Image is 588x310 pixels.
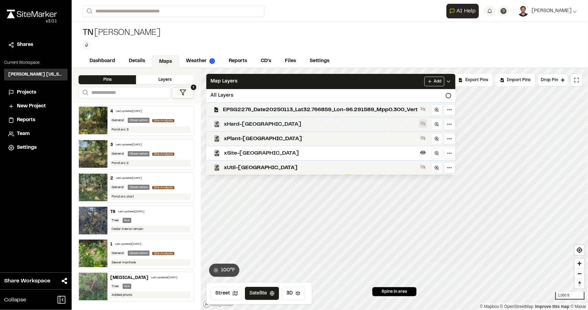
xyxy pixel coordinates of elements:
[570,304,586,309] a: Maxar
[191,85,196,90] span: 1
[79,87,91,98] button: Search
[221,267,235,274] span: 100 ° F
[152,55,179,68] a: Maps
[303,55,336,68] a: Settings
[136,75,194,84] div: Layers
[575,245,585,255] button: Find my location
[203,300,233,308] a: Mapbox logo
[110,118,125,123] div: General
[4,277,50,285] span: Share Workspace
[110,175,113,182] div: 2
[116,143,142,147] div: Last updated [DATE]
[454,74,493,86] div: No pins available to export
[8,144,63,152] a: Settings
[8,89,63,96] a: Projects
[116,176,142,181] div: Last updated [DATE]
[575,269,585,279] button: Zoom out
[206,89,455,102] div: All Layers
[8,103,63,110] a: New Project
[4,60,68,66] p: Current Workspace
[8,116,63,124] a: Reports
[541,77,558,83] span: Drop Pin
[79,273,107,300] img: file
[254,55,278,68] a: CD's
[110,126,191,133] div: Pond arc 3
[17,89,36,96] span: Projects
[538,74,568,86] button: Drop Pin
[152,252,174,255] span: Site Analysis
[575,279,585,289] span: Reset bearing to north
[110,209,115,215] div: T8
[17,41,33,49] span: Shares
[465,77,488,83] span: Export Pins
[110,218,120,223] div: Tree
[79,140,107,168] img: file
[224,135,417,143] span: xPlant-[GEOGRAPHIC_DATA]
[214,165,220,171] img: kmz_black_icon64.png
[4,296,26,304] span: Collapse
[110,108,113,115] div: 4
[214,150,220,156] img: kmz_black_icon64.png
[431,104,442,115] a: Zoom to layer
[110,284,120,289] div: Tree
[128,185,149,190] div: Observation
[7,18,57,25] div: Oh geez...please don't...
[110,160,191,166] div: Pond arc 2
[419,134,427,142] button: Show layer
[419,119,427,128] button: Show layer
[419,148,427,157] button: Hide layer
[152,153,174,156] span: Site Analysis
[382,289,407,295] span: 6 pins in area
[123,218,131,223] div: N/A
[128,251,149,256] div: Observation
[83,28,160,39] div: [PERSON_NAME]
[495,74,535,86] div: Import Pins into your project
[118,210,144,214] div: Last updated [DATE]
[446,4,482,18] div: Open AI Assistant
[210,78,237,85] span: Map Layers
[209,58,215,64] img: precipai.png
[500,304,534,309] a: OpenStreetMap
[110,226,191,232] div: Cedar tree to remain
[575,279,585,289] button: Reset bearing to north
[123,284,131,289] div: N/A
[434,78,441,85] span: Add
[110,251,125,256] div: General
[17,103,46,110] span: New Project
[214,121,220,127] img: kmz_black_icon64.png
[110,241,112,248] div: 1
[555,292,585,300] div: 1,000 ft
[211,287,242,300] button: Street
[110,185,125,190] div: General
[214,136,220,142] img: kmz_black_icon64.png
[83,55,122,68] a: Dashboard
[419,163,427,171] button: Show layer
[79,207,107,234] img: file
[83,41,90,49] button: Edit Tags
[424,77,444,86] button: Add
[535,304,569,309] a: Map feedback
[209,264,239,277] button: 100°F
[172,87,194,98] button: 1
[110,151,125,156] div: General
[17,130,30,138] span: Team
[224,149,417,157] span: xSite-[GEOGRAPHIC_DATA]
[518,6,577,17] button: [PERSON_NAME]
[222,55,254,68] a: Reports
[507,77,530,83] span: Import Pins
[110,193,191,200] div: Pond arc start
[282,287,305,300] button: 3D
[431,148,442,159] a: Zoom to layer
[122,55,152,68] a: Details
[575,269,585,279] span: Zoom out
[245,287,279,300] button: Satellite
[532,7,571,15] span: [PERSON_NAME]
[110,259,191,266] div: Sewer manhole
[79,240,107,267] img: file
[83,28,93,39] span: TN
[17,116,35,124] span: Reports
[431,133,442,144] a: Zoom to layer
[431,162,442,173] a: Zoom to layer
[8,41,63,49] a: Shares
